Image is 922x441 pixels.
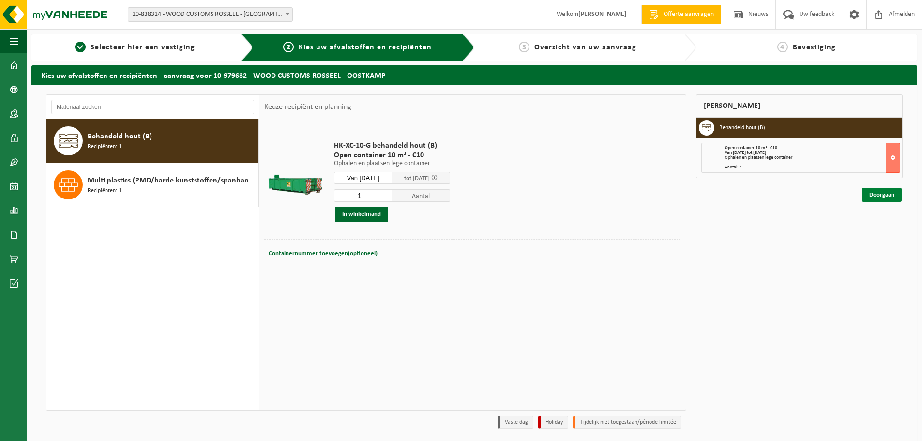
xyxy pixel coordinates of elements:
[88,175,256,186] span: Multi plastics (PMD/harde kunststoffen/spanbanden/EPS/folie naturel/folie gemengd)
[538,416,568,429] li: Holiday
[259,95,356,119] div: Keuze recipiënt en planning
[46,119,259,163] button: Behandeld hout (B) Recipiënten: 1
[91,44,195,51] span: Selecteer hier een vestiging
[269,250,378,257] span: Containernummer toevoegen(optioneel)
[725,150,766,155] strong: Van [DATE] tot [DATE]
[88,131,152,142] span: Behandeld hout (B)
[46,163,259,207] button: Multi plastics (PMD/harde kunststoffen/spanbanden/EPS/folie naturel/folie gemengd) Recipiënten: 1
[519,42,529,52] span: 3
[498,416,533,429] li: Vaste dag
[793,44,836,51] span: Bevestiging
[75,42,86,52] span: 1
[334,151,450,160] span: Open container 10 m³ - C10
[719,120,765,136] h3: Behandeld hout (B)
[392,189,450,202] span: Aantal
[334,141,450,151] span: HK-XC-10-G behandeld hout (B)
[578,11,627,18] strong: [PERSON_NAME]
[283,42,294,52] span: 2
[128,8,292,21] span: 10-838314 - WOOD CUSTOMS ROSSEEL - OOSTKAMP
[335,207,388,222] button: In winkelmand
[534,44,636,51] span: Overzicht van uw aanvraag
[641,5,721,24] a: Offerte aanvragen
[51,100,254,114] input: Materiaal zoeken
[334,160,450,167] p: Ophalen en plaatsen lege container
[31,65,917,84] h2: Kies uw afvalstoffen en recipiënten - aanvraag voor 10-979632 - WOOD CUSTOMS ROSSEEL - OOSTKAMP
[128,7,293,22] span: 10-838314 - WOOD CUSTOMS ROSSEEL - OOSTKAMP
[661,10,716,19] span: Offerte aanvragen
[299,44,432,51] span: Kies uw afvalstoffen en recipiënten
[725,145,777,151] span: Open container 10 m³ - C10
[777,42,788,52] span: 4
[404,175,430,182] span: tot [DATE]
[334,172,392,184] input: Selecteer datum
[725,155,900,160] div: Ophalen en plaatsen lege container
[862,188,902,202] a: Doorgaan
[36,42,234,53] a: 1Selecteer hier een vestiging
[88,186,121,196] span: Recipiënten: 1
[696,94,903,118] div: [PERSON_NAME]
[88,142,121,152] span: Recipiënten: 1
[573,416,681,429] li: Tijdelijk niet toegestaan/période limitée
[725,165,900,170] div: Aantal: 1
[268,247,378,260] button: Containernummer toevoegen(optioneel)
